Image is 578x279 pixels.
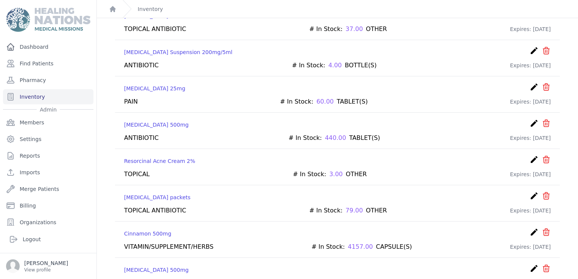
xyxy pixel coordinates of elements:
[3,198,93,213] a: Billing
[6,232,90,247] a: Logout
[124,266,189,274] a: [MEDICAL_DATA] 500mg
[37,106,60,113] span: Admin
[510,242,551,251] div: Expires: [DATE]
[510,170,551,179] div: Expires: [DATE]
[346,206,363,215] span: 79.00
[510,97,551,106] div: Expires: [DATE]
[510,61,551,70] div: Expires: [DATE]
[530,228,539,237] i: create
[530,155,539,164] i: create
[3,181,93,197] a: Merge Patients
[530,119,539,128] i: create
[530,228,539,239] a: create
[309,25,387,34] div: # In Stock: OTHER
[6,259,90,273] a: [PERSON_NAME] View profile
[309,206,387,215] div: # In Stock: OTHER
[530,46,539,55] i: create
[124,194,191,201] a: [MEDICAL_DATA] packets
[530,46,539,58] a: create
[530,191,539,203] a: create
[3,89,93,104] a: Inventory
[293,170,367,179] div: # In Stock: OTHER
[280,97,368,106] div: # In Stock: TABLET(S)
[3,132,93,147] a: Settings
[124,170,150,179] div: TOPICAL
[530,155,539,167] a: create
[124,61,158,70] div: ANTIBIOTIC
[328,61,342,70] span: 4.00
[530,82,539,91] i: create
[530,191,539,200] i: create
[3,73,93,88] a: Pharmacy
[316,97,334,106] span: 60.00
[530,264,539,276] a: create
[289,133,380,143] div: # In Stock: TABLET(S)
[530,264,539,273] i: create
[24,259,68,267] p: [PERSON_NAME]
[124,230,171,237] a: Cinnamon 500mg
[510,133,551,143] div: Expires: [DATE]
[530,82,539,94] a: create
[24,267,68,273] p: View profile
[3,39,93,54] a: Dashboard
[510,206,551,215] div: Expires: [DATE]
[530,119,539,130] a: create
[348,242,373,251] span: 4157.00
[3,148,93,163] a: Reports
[3,115,93,130] a: Members
[138,5,163,13] a: Inventory
[124,157,195,165] a: Resorcinal Acne Cream 2%
[6,8,90,32] img: Medical Missions EMR
[124,121,189,129] a: [MEDICAL_DATA] 500mg
[325,133,346,143] span: 440.00
[3,165,93,180] a: Imports
[292,61,377,70] div: # In Stock: BOTTLE(S)
[124,48,232,56] a: [MEDICAL_DATA] Suspension 200mg/5ml
[346,25,363,34] span: 37.00
[124,133,158,143] div: ANTIBIOTIC
[124,85,185,92] a: [MEDICAL_DATA] 25mg
[312,242,412,251] div: # In Stock: CAPSULE(S)
[124,206,186,215] div: TOPICAL ANTIBIOTIC
[3,56,93,71] a: Find Patients
[124,242,213,251] div: VITAMIN/SUPPLEMENT/HERBS
[124,97,138,106] div: PAIN
[124,25,186,34] div: TOPICAL ANTIBIOTIC
[329,170,343,179] span: 3.00
[3,215,93,230] a: Organizations
[510,25,551,34] div: Expires: [DATE]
